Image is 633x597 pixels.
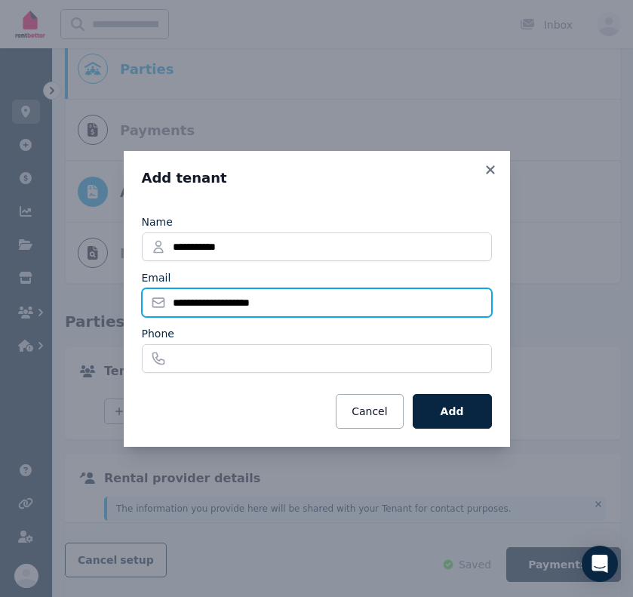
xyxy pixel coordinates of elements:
button: Add [413,394,492,429]
label: Email [142,270,171,285]
label: Phone [142,326,174,341]
button: Cancel [336,394,403,429]
label: Name [142,214,173,229]
div: Open Intercom Messenger [582,546,618,582]
h3: Add tenant [142,169,492,187]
